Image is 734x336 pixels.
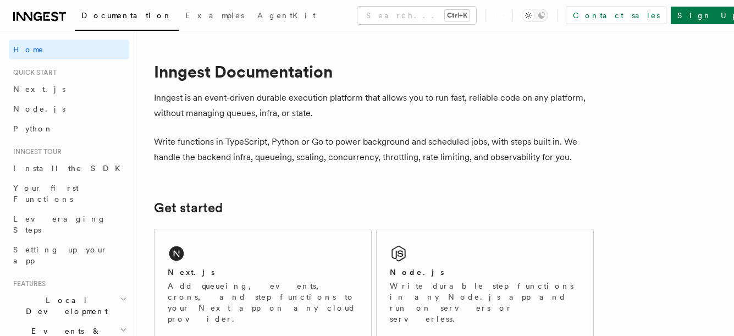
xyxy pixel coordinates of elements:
[185,11,244,20] span: Examples
[9,295,120,317] span: Local Development
[9,68,57,77] span: Quick start
[522,9,548,22] button: Toggle dark mode
[390,280,580,324] p: Write durable step functions in any Node.js app and run on servers or serverless.
[566,7,666,24] a: Contact sales
[154,62,594,81] h1: Inngest Documentation
[168,267,215,278] h2: Next.js
[13,184,79,203] span: Your first Functions
[9,147,62,156] span: Inngest tour
[13,104,65,113] span: Node.js
[75,3,179,31] a: Documentation
[154,134,594,165] p: Write functions in TypeScript, Python or Go to power background and scheduled jobs, with steps bu...
[390,267,444,278] h2: Node.js
[9,240,129,271] a: Setting up your app
[81,11,172,20] span: Documentation
[9,209,129,240] a: Leveraging Steps
[13,124,53,133] span: Python
[251,3,322,30] a: AgentKit
[13,214,106,234] span: Leveraging Steps
[9,79,129,99] a: Next.js
[257,11,316,20] span: AgentKit
[154,200,223,216] a: Get started
[9,290,129,321] button: Local Development
[9,158,129,178] a: Install the SDK
[9,279,46,288] span: Features
[13,85,65,93] span: Next.js
[9,40,129,59] a: Home
[154,90,594,121] p: Inngest is an event-driven durable execution platform that allows you to run fast, reliable code ...
[13,44,44,55] span: Home
[168,280,358,324] p: Add queueing, events, crons, and step functions to your Next app on any cloud provider.
[445,10,470,21] kbd: Ctrl+K
[13,245,108,265] span: Setting up your app
[9,119,129,139] a: Python
[13,164,127,173] span: Install the SDK
[179,3,251,30] a: Examples
[9,178,129,209] a: Your first Functions
[9,99,129,119] a: Node.js
[357,7,476,24] button: Search...Ctrl+K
